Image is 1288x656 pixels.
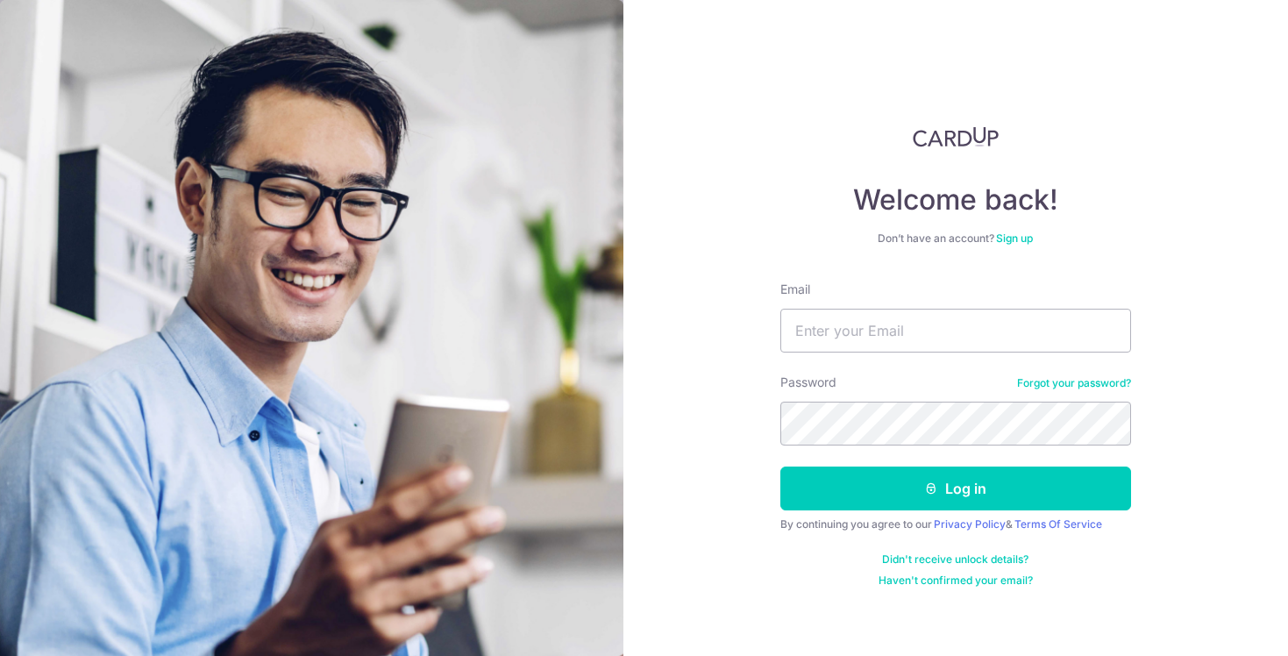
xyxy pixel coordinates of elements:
[913,126,999,147] img: CardUp Logo
[780,182,1131,217] h4: Welcome back!
[879,574,1033,588] a: Haven't confirmed your email?
[996,232,1033,245] a: Sign up
[780,517,1131,531] div: By continuing you agree to our &
[780,374,836,391] label: Password
[1017,376,1131,390] a: Forgot your password?
[780,309,1131,353] input: Enter your Email
[780,467,1131,510] button: Log in
[1014,517,1102,531] a: Terms Of Service
[780,232,1131,246] div: Don’t have an account?
[934,517,1006,531] a: Privacy Policy
[882,553,1028,567] a: Didn't receive unlock details?
[780,281,810,298] label: Email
